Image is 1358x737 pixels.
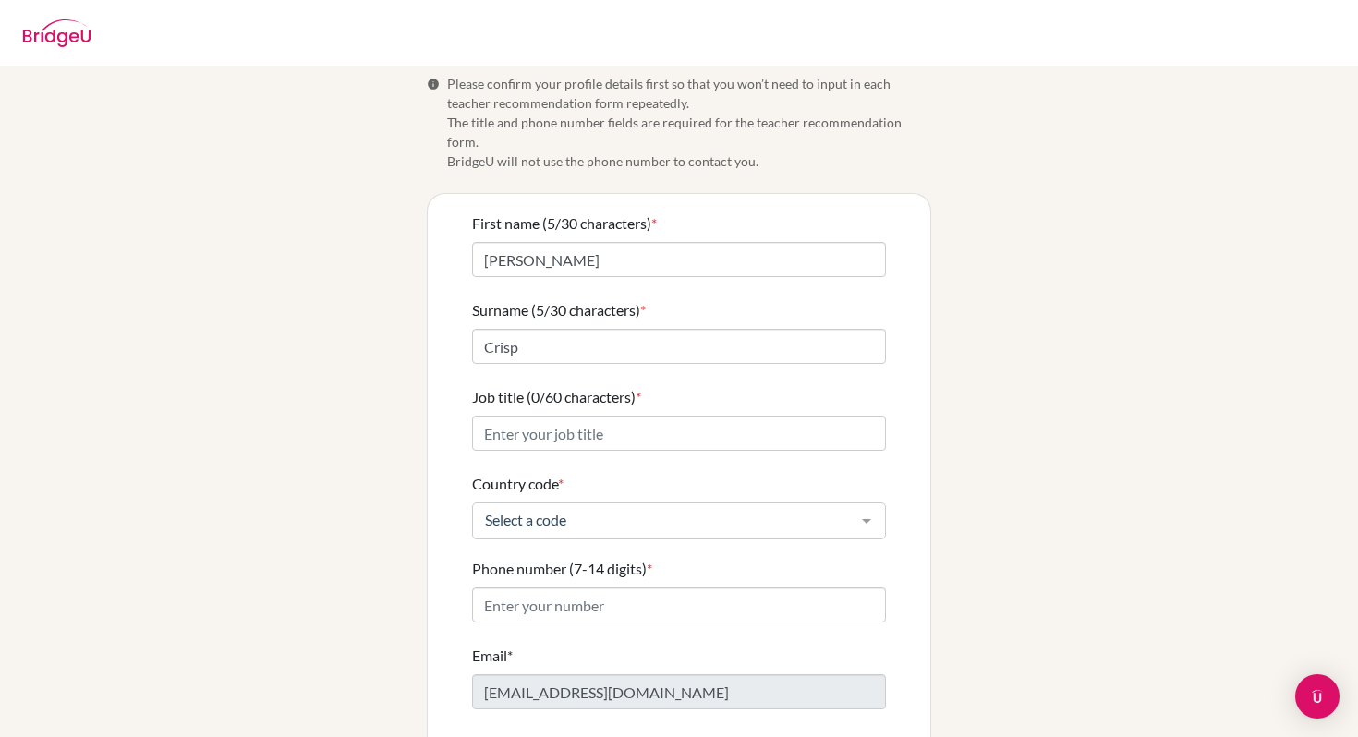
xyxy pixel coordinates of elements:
label: Email* [472,645,513,667]
span: Please confirm your profile details first so that you won’t need to input in each teacher recomme... [447,74,931,171]
div: Open Intercom Messenger [1295,674,1340,719]
input: Enter your number [472,587,886,622]
label: Country code [472,473,564,495]
input: Enter your first name [472,242,886,277]
img: BridgeU logo [22,19,91,47]
label: First name (5/30 characters) [472,212,657,235]
input: Enter your job title [472,416,886,451]
input: Enter your surname [472,329,886,364]
span: Info [427,78,440,91]
label: Job title (0/60 characters) [472,386,641,408]
span: Select a code [480,511,848,529]
label: Phone number (7-14 digits) [472,558,652,580]
label: Surname (5/30 characters) [472,299,646,321]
